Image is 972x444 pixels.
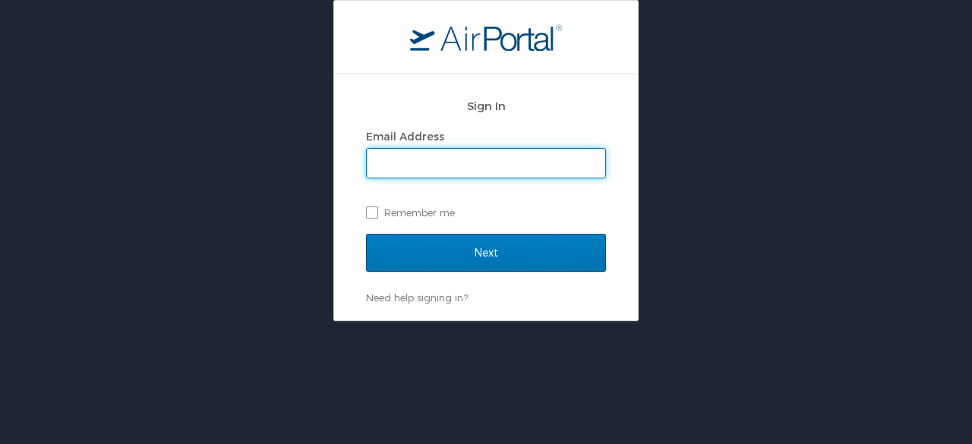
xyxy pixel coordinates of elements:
input: Next [366,234,606,272]
label: Remember me [366,201,606,224]
label: Email Address [366,130,444,143]
h2: Sign In [366,97,606,115]
a: Need help signing in? [366,291,468,304]
img: logo [410,24,562,51]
